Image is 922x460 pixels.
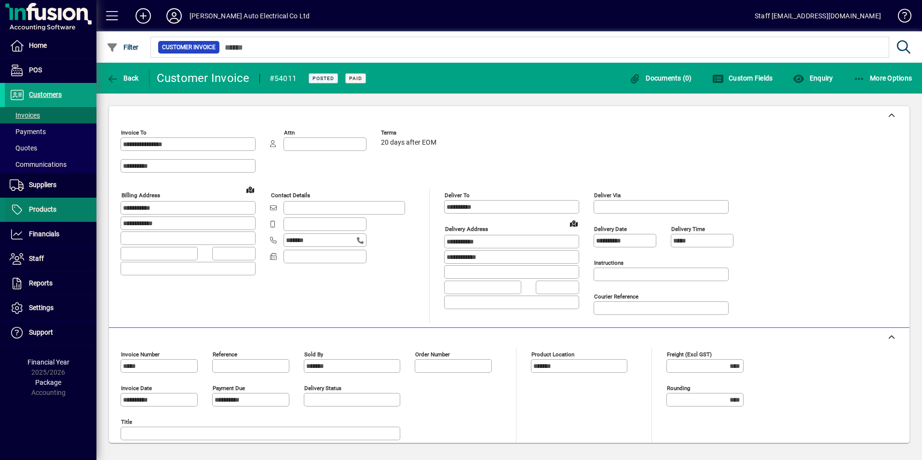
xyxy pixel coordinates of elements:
[5,296,96,320] a: Settings
[10,111,40,119] span: Invoices
[381,139,436,147] span: 20 days after EOM
[5,321,96,345] a: Support
[891,2,910,33] a: Knowledge Base
[667,351,712,358] mat-label: Freight (excl GST)
[312,75,334,81] span: Posted
[712,74,773,82] span: Custom Fields
[107,74,139,82] span: Back
[594,192,621,199] mat-label: Deliver via
[5,173,96,197] a: Suppliers
[594,226,627,232] mat-label: Delivery date
[29,255,44,262] span: Staff
[531,351,574,358] mat-label: Product location
[445,192,470,199] mat-label: Deliver To
[5,222,96,246] a: Financials
[5,271,96,296] a: Reports
[594,293,638,300] mat-label: Courier Reference
[304,385,341,392] mat-label: Delivery status
[213,385,245,392] mat-label: Payment due
[121,385,152,392] mat-label: Invoice date
[10,161,67,168] span: Communications
[157,70,250,86] div: Customer Invoice
[128,7,159,25] button: Add
[667,385,690,392] mat-label: Rounding
[5,140,96,156] a: Quotes
[29,328,53,336] span: Support
[121,351,160,358] mat-label: Invoice number
[5,123,96,140] a: Payments
[415,351,450,358] mat-label: Order number
[35,379,61,386] span: Package
[104,69,141,87] button: Back
[627,69,694,87] button: Documents (0)
[107,43,139,51] span: Filter
[671,226,705,232] mat-label: Delivery time
[755,8,881,24] div: Staff [EMAIL_ADDRESS][DOMAIN_NAME]
[29,230,59,238] span: Financials
[121,129,147,136] mat-label: Invoice To
[304,351,323,358] mat-label: Sold by
[29,205,56,213] span: Products
[566,216,582,231] a: View on map
[5,156,96,173] a: Communications
[29,91,62,98] span: Customers
[162,42,216,52] span: Customer Invoice
[243,182,258,197] a: View on map
[349,75,362,81] span: Paid
[594,259,624,266] mat-label: Instructions
[270,71,297,86] div: #54011
[10,128,46,135] span: Payments
[27,358,69,366] span: Financial Year
[121,419,132,425] mat-label: Title
[29,279,53,287] span: Reports
[381,130,439,136] span: Terms
[29,304,54,311] span: Settings
[5,58,96,82] a: POS
[159,7,190,25] button: Profile
[96,69,149,87] app-page-header-button: Back
[29,41,47,49] span: Home
[5,247,96,271] a: Staff
[29,181,56,189] span: Suppliers
[213,351,237,358] mat-label: Reference
[710,69,775,87] button: Custom Fields
[851,69,915,87] button: More Options
[190,8,310,24] div: [PERSON_NAME] Auto Electrical Co Ltd
[5,107,96,123] a: Invoices
[5,34,96,58] a: Home
[104,39,141,56] button: Filter
[284,129,295,136] mat-label: Attn
[5,198,96,222] a: Products
[10,144,37,152] span: Quotes
[629,74,692,82] span: Documents (0)
[29,66,42,74] span: POS
[854,74,912,82] span: More Options
[790,69,835,87] button: Enquiry
[793,74,833,82] span: Enquiry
